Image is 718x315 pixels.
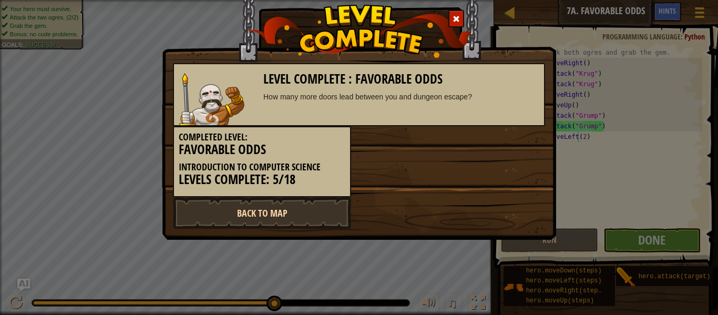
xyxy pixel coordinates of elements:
h5: Completed Level: [179,132,345,143]
div: How many more doors lead between you and dungeon escape? [263,92,539,102]
h3: Favorable Odds [179,143,345,157]
h3: Level Complete : Favorable Odds [263,72,539,86]
img: level_complete.png [247,5,472,58]
a: Back to Map [173,197,351,229]
h3: Levels Complete: 5/18 [179,172,345,187]
img: goliath.png [179,73,244,125]
h5: Introduction to Computer Science [179,162,345,172]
